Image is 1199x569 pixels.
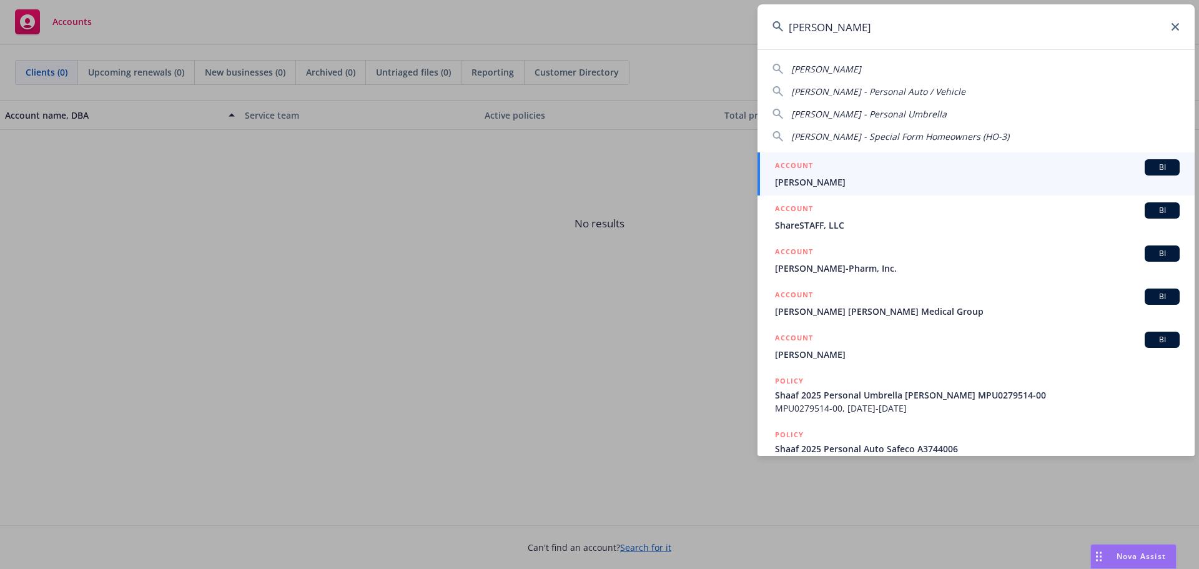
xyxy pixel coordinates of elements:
button: Nova Assist [1090,544,1177,569]
h5: ACCOUNT [775,289,813,304]
span: [PERSON_NAME] [775,176,1180,189]
span: BI [1150,291,1175,302]
a: ACCOUNTBI[PERSON_NAME]-Pharm, Inc. [757,239,1195,282]
span: Nova Assist [1117,551,1166,562]
span: [PERSON_NAME]-Pharm, Inc. [775,262,1180,275]
span: [PERSON_NAME] - Personal Umbrella [791,108,947,120]
a: POLICYShaaf 2025 Personal Umbrella [PERSON_NAME] MPU0279514-00MPU0279514-00, [DATE]-[DATE] [757,368,1195,422]
span: BI [1150,248,1175,259]
span: [PERSON_NAME] - Personal Auto / Vehicle [791,86,965,97]
h5: ACCOUNT [775,245,813,260]
span: BI [1150,334,1175,345]
h5: ACCOUNT [775,332,813,347]
span: MPU0279514-00, [DATE]-[DATE] [775,402,1180,415]
span: Shaaf 2025 Personal Umbrella [PERSON_NAME] MPU0279514-00 [775,388,1180,402]
span: [PERSON_NAME] [PERSON_NAME] Medical Group [775,305,1180,318]
h5: ACCOUNT [775,202,813,217]
a: ACCOUNTBI[PERSON_NAME] [757,325,1195,368]
span: BI [1150,162,1175,173]
span: [PERSON_NAME] - Special Form Homeowners (HO-3) [791,131,1009,142]
a: POLICYShaaf 2025 Personal Auto Safeco A3744006A3744006, [DATE]-[DATE] [757,422,1195,475]
a: ACCOUNTBI[PERSON_NAME] [757,152,1195,195]
h5: ACCOUNT [775,159,813,174]
a: ACCOUNTBIShareSTAFF, LLC [757,195,1195,239]
a: ACCOUNTBI[PERSON_NAME] [PERSON_NAME] Medical Group [757,282,1195,325]
span: ShareSTAFF, LLC [775,219,1180,232]
span: Shaaf 2025 Personal Auto Safeco A3744006 [775,442,1180,455]
span: BI [1150,205,1175,216]
input: Search... [757,4,1195,49]
h5: POLICY [775,428,804,441]
h5: POLICY [775,375,804,387]
span: [PERSON_NAME] [775,348,1180,361]
span: [PERSON_NAME] [791,63,861,75]
div: Drag to move [1091,545,1107,568]
span: A3744006, [DATE]-[DATE] [775,455,1180,468]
